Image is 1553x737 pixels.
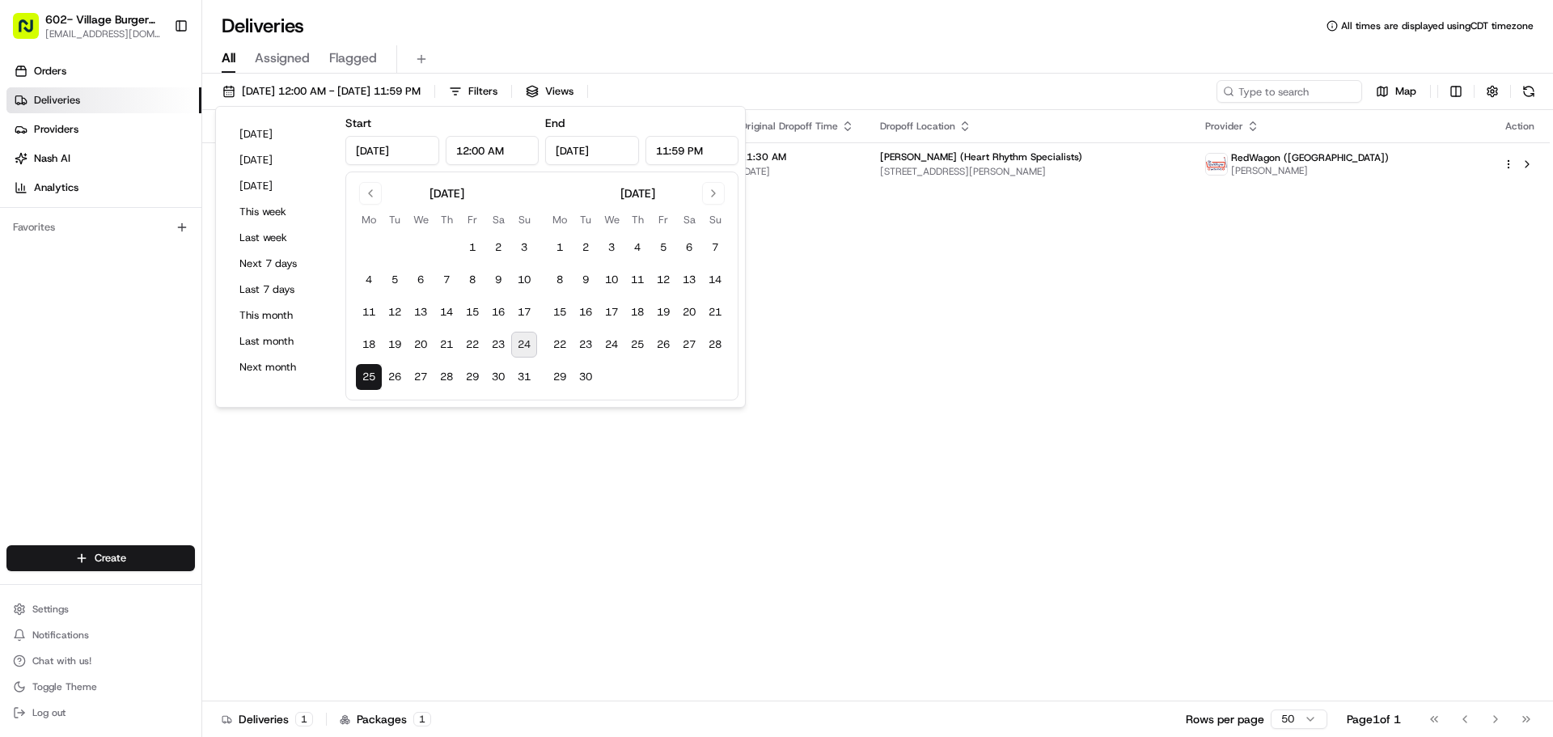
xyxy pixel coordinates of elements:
span: 11:30 AM [740,150,854,163]
button: [DATE] [232,123,329,146]
div: Action [1503,120,1537,133]
button: 15 [547,299,573,325]
span: [PERSON_NAME] (Heart Rhythm Specialists) [880,150,1082,163]
th: Tuesday [382,211,408,228]
label: Start [345,116,371,130]
th: Friday [459,211,485,228]
th: Wednesday [408,211,434,228]
img: 1736555255976-a54dd68f-1ca7-489b-9aae-adbdc363a1c4 [16,155,45,184]
span: Settings [32,603,69,616]
button: Create [6,545,195,571]
button: 8 [459,267,485,293]
button: 602- Village Burger [PERSON_NAME][EMAIL_ADDRESS][DOMAIN_NAME] [6,6,167,45]
button: Views [518,80,581,103]
button: 18 [356,332,382,358]
span: Notifications [32,629,89,642]
img: Nash [16,16,49,49]
th: Sunday [702,211,728,228]
button: 14 [434,299,459,325]
button: This month [232,304,329,327]
th: Saturday [485,211,511,228]
p: Welcome 👋 [16,65,294,91]
button: 30 [573,364,599,390]
th: Tuesday [573,211,599,228]
button: 7 [702,235,728,260]
a: Providers [6,116,201,142]
button: 8 [547,267,573,293]
button: 23 [573,332,599,358]
span: Deliveries [34,93,80,108]
div: Deliveries [222,711,313,727]
span: All times are displayed using CDT timezone [1341,19,1534,32]
button: Next month [232,356,329,379]
span: Original Dropoff Time [740,120,838,133]
button: 1 [547,235,573,260]
button: 25 [356,364,382,390]
input: Time [645,136,739,165]
button: [DATE] [232,149,329,172]
button: 602- Village Burger [PERSON_NAME] [45,11,161,28]
button: Last 7 days [232,278,329,301]
span: Map [1395,84,1416,99]
button: Go to previous month [359,182,382,205]
button: 9 [573,267,599,293]
button: 19 [382,332,408,358]
a: 📗Knowledge Base [10,228,130,257]
span: Nash AI [34,151,70,166]
button: This week [232,201,329,223]
button: 16 [573,299,599,325]
span: Dropoff Location [880,120,955,133]
input: Date [345,136,439,165]
th: Friday [650,211,676,228]
button: 17 [511,299,537,325]
span: Create [95,551,126,565]
button: 21 [702,299,728,325]
div: Start new chat [55,155,265,171]
div: Packages [340,711,431,727]
button: 1 [459,235,485,260]
th: Wednesday [599,211,624,228]
th: Monday [356,211,382,228]
button: 13 [408,299,434,325]
p: Rows per page [1186,711,1264,727]
button: 28 [434,364,459,390]
input: Date [545,136,639,165]
button: Filters [442,80,505,103]
span: [PERSON_NAME] [1231,164,1389,177]
span: Orders [34,64,66,78]
span: All [222,49,235,68]
a: Deliveries [6,87,201,113]
button: Settings [6,598,195,621]
h1: Deliveries [222,13,304,39]
div: Favorites [6,214,195,240]
button: 24 [599,332,624,358]
span: Providers [34,122,78,137]
button: 6 [408,267,434,293]
button: Map [1369,80,1424,103]
button: 7 [434,267,459,293]
span: Pylon [161,274,196,286]
button: Toggle Theme [6,676,195,698]
button: [EMAIL_ADDRESS][DOMAIN_NAME] [45,28,161,40]
button: Last week [232,227,329,249]
a: Analytics [6,175,201,201]
a: Nash AI [6,146,201,172]
span: Log out [32,706,66,719]
button: 14 [702,267,728,293]
button: 12 [382,299,408,325]
button: 13 [676,267,702,293]
button: 9 [485,267,511,293]
button: 22 [547,332,573,358]
button: 30 [485,364,511,390]
button: 6 [676,235,702,260]
span: Flagged [329,49,377,68]
span: Assigned [255,49,310,68]
button: Go to next month [702,182,725,205]
span: RedWagon ([GEOGRAPHIC_DATA]) [1231,151,1389,164]
th: Thursday [624,211,650,228]
button: Next 7 days [232,252,329,275]
button: 26 [650,332,676,358]
span: Provider [1205,120,1243,133]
